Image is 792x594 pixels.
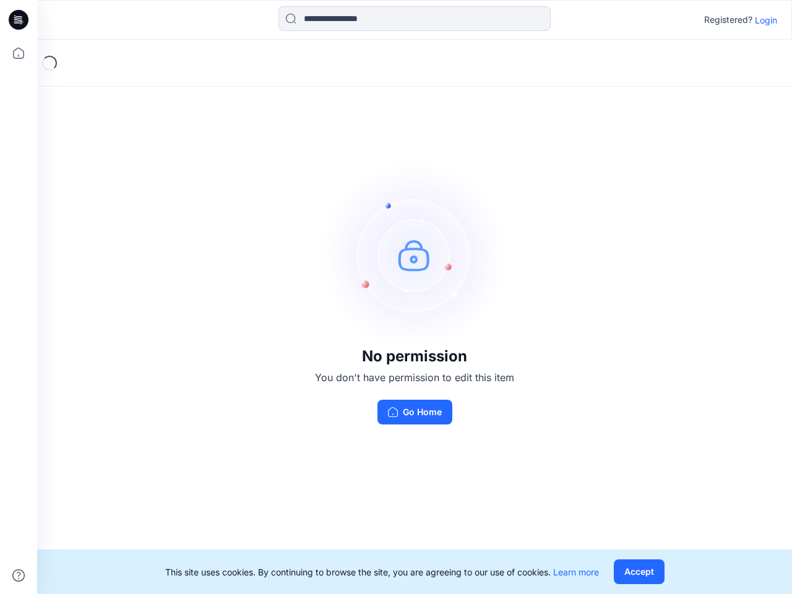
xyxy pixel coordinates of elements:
[553,567,599,577] a: Learn more
[377,400,452,424] button: Go Home
[315,370,514,385] p: You don't have permission to edit this item
[165,566,599,579] p: This site uses cookies. By continuing to browse the site, you are agreeing to our use of cookies.
[614,559,665,584] button: Accept
[315,348,514,365] h3: No permission
[704,12,752,27] p: Registered?
[322,162,507,348] img: no-perm.svg
[755,14,777,27] p: Login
